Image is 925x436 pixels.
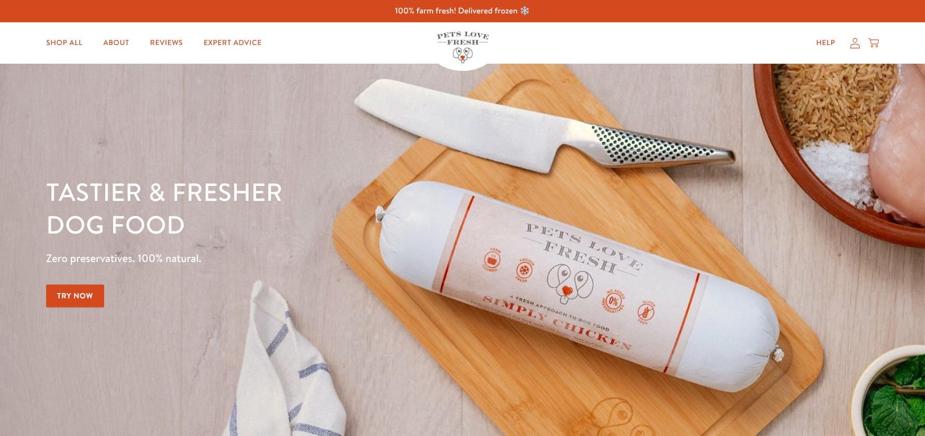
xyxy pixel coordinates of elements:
a: Shop All [38,33,91,53]
a: Try Now [46,284,104,308]
a: Expert Advice [195,33,270,53]
h1: Tastier & fresher dog food [46,177,601,241]
a: About [95,33,137,53]
p: Zero preservatives. 100% natural. [46,249,601,268]
img: Pets Love Fresh [437,32,489,63]
a: Reviews [142,33,191,53]
a: Help [808,33,844,53]
iframe: Gorgias live chat messenger [873,387,915,426]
